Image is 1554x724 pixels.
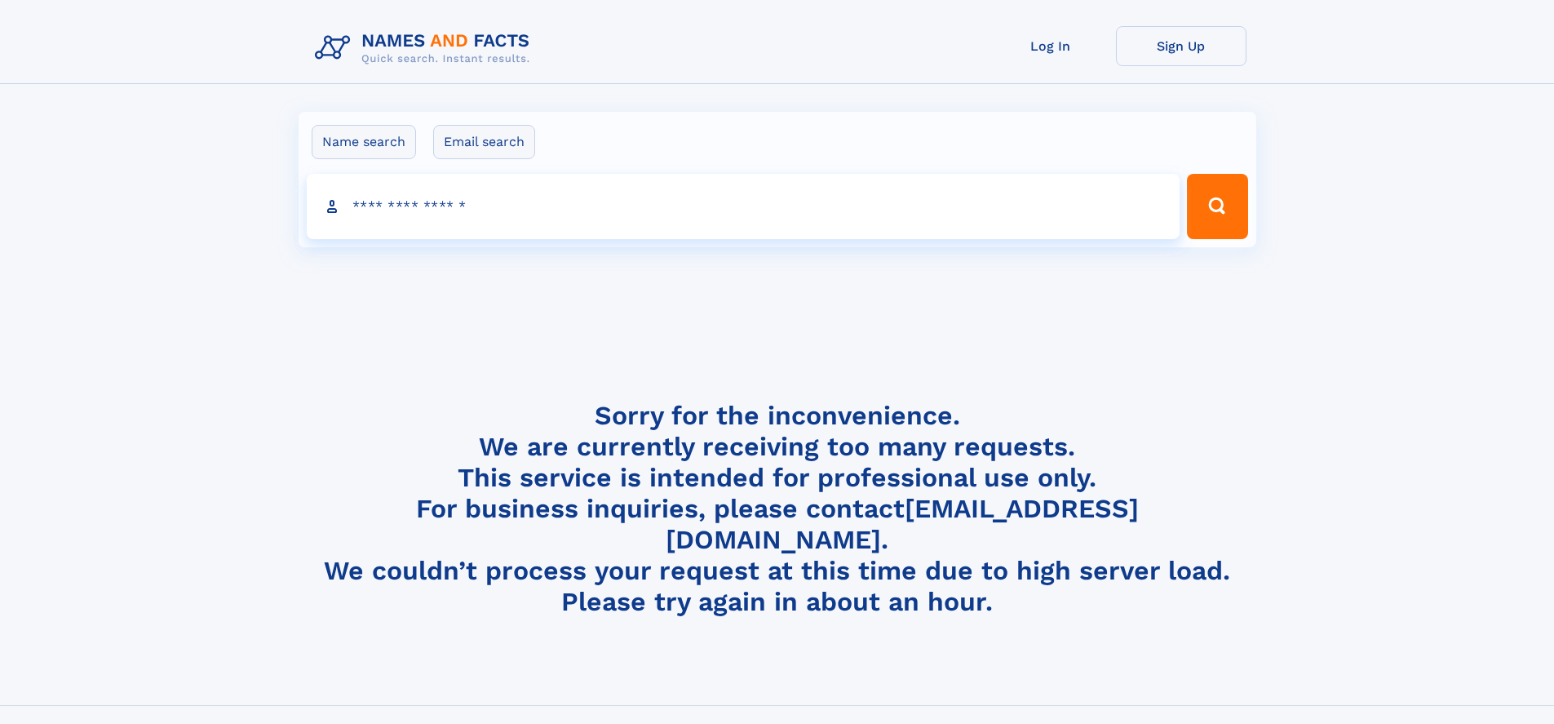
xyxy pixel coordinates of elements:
[985,26,1116,66] a: Log In
[307,174,1180,239] input: search input
[308,400,1246,618] h4: Sorry for the inconvenience. We are currently receiving too many requests. This service is intend...
[666,493,1139,555] a: [EMAIL_ADDRESS][DOMAIN_NAME]
[433,125,535,159] label: Email search
[308,26,543,70] img: Logo Names and Facts
[1116,26,1246,66] a: Sign Up
[1187,174,1247,239] button: Search Button
[312,125,416,159] label: Name search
